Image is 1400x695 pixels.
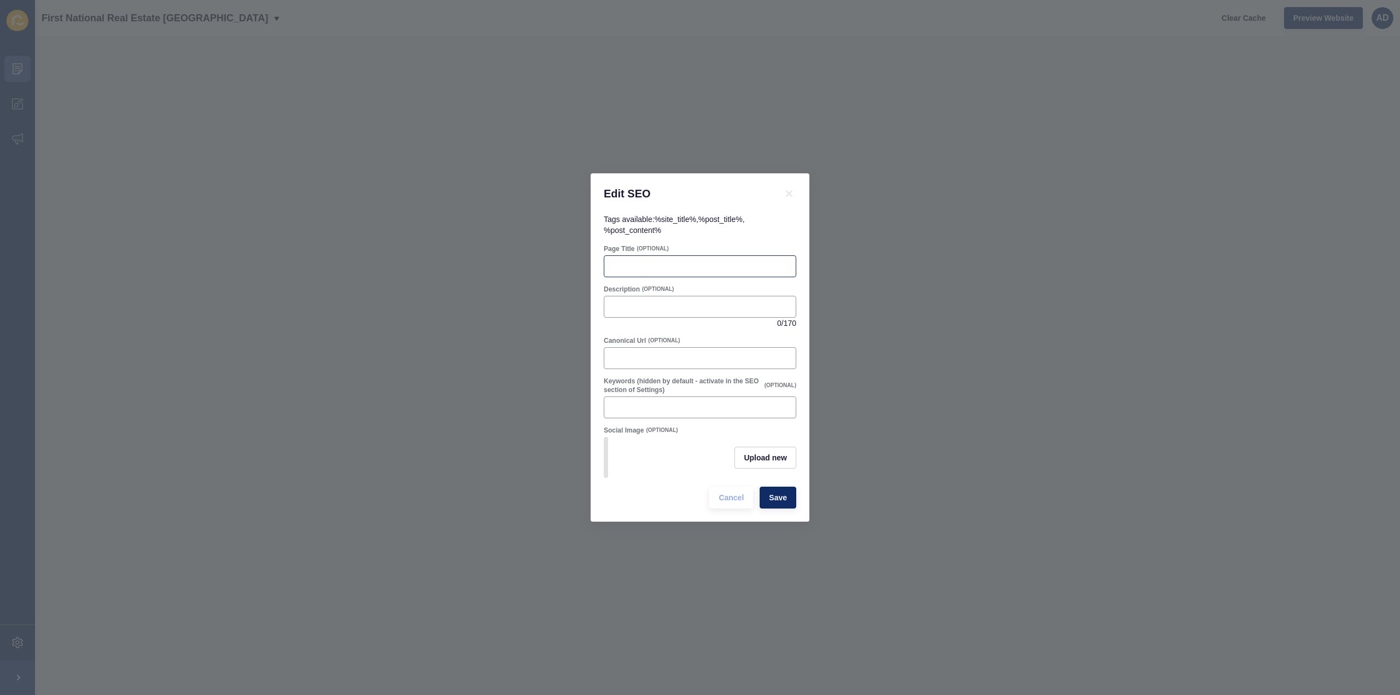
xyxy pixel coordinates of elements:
[760,487,796,509] button: Save
[604,244,634,253] label: Page Title
[784,318,796,329] span: 170
[744,452,787,463] span: Upload new
[604,377,762,394] label: Keywords (hidden by default - activate in the SEO section of Settings)
[604,285,640,294] label: Description
[604,215,745,235] span: Tags available: , ,
[781,318,784,329] span: /
[637,245,668,253] span: (OPTIONAL)
[604,226,661,235] code: %post_content%
[698,215,743,224] code: %post_title%
[646,427,678,434] span: (OPTIONAL)
[709,487,753,509] button: Cancel
[765,382,796,389] span: (OPTIONAL)
[604,186,769,201] h1: Edit SEO
[655,215,696,224] code: %site_title%
[648,337,680,344] span: (OPTIONAL)
[642,285,674,293] span: (OPTIONAL)
[604,336,646,345] label: Canonical Url
[734,447,796,469] button: Upload new
[769,492,787,503] span: Save
[777,318,781,329] span: 0
[719,492,744,503] span: Cancel
[604,426,644,435] label: Social Image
